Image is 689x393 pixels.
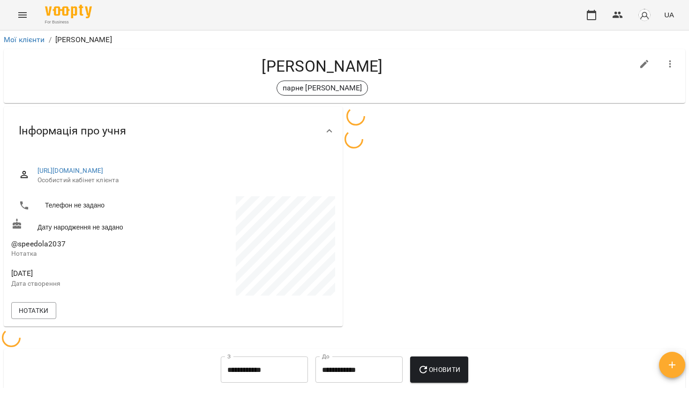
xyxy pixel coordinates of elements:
p: Дата створення [11,279,172,289]
p: Нотатка [11,249,172,259]
span: Особистий кабінет клієнта [37,176,328,185]
span: Оновити [418,364,460,375]
span: @speedola2037 [11,239,66,248]
button: Menu [11,4,34,26]
button: UA [660,6,678,23]
span: Нотатки [19,305,49,316]
span: [DATE] [11,268,172,279]
img: avatar_s.png [638,8,651,22]
button: Нотатки [11,302,56,319]
span: For Business [45,19,92,25]
div: Інформація про учня [4,107,343,155]
span: UA [664,10,674,20]
li: / [49,34,52,45]
button: Оновити [410,356,468,383]
span: Інформація про учня [19,124,126,138]
nav: breadcrumb [4,34,685,45]
h4: [PERSON_NAME] [11,57,633,76]
a: Мої клієнти [4,35,45,44]
div: парне [PERSON_NAME] [277,81,368,96]
p: парне [PERSON_NAME] [283,82,362,94]
img: Voopty Logo [45,5,92,18]
p: [PERSON_NAME] [55,34,112,45]
div: Дату народження не задано [9,216,173,234]
a: [URL][DOMAIN_NAME] [37,167,104,174]
li: Телефон не задано [11,196,172,215]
